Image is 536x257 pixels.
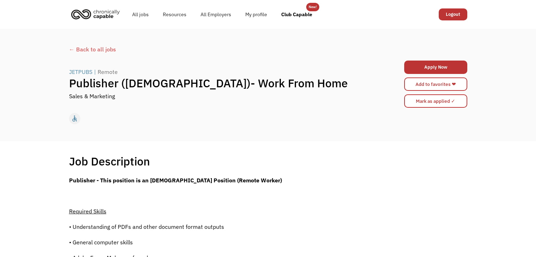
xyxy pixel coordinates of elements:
p: • General computer skills [69,238,364,246]
a: Apply Now [404,61,467,74]
a: ← Back to all jobs [69,45,467,54]
a: home [69,6,125,22]
h1: Publisher ([DEMOGRAPHIC_DATA])- Work From Home [69,76,368,90]
img: Chronically Capable logo [69,6,122,22]
a: JETPUBS|Remote [69,68,119,76]
div: JETPUBS [69,68,92,76]
div: | [94,68,96,76]
input: Mark as applied ✓ [404,94,467,108]
span: Required Skills [69,208,106,215]
div: New! [309,3,317,11]
a: Logout [439,8,467,20]
a: All Employers [193,3,238,26]
a: Resources [156,3,193,26]
p: • Understanding of PDFs and other document format outputs [69,222,364,231]
a: All jobs [125,3,156,26]
h1: Job Description [69,154,150,168]
a: Club Capable [274,3,319,26]
form: Mark as applied form [404,93,467,109]
a: My profile [238,3,274,26]
div: Remote [98,68,118,76]
div: Sales & Marketing [69,92,115,100]
div: accessible [71,113,78,124]
a: Add to favorites ❤ [404,77,467,91]
strong: Publisher - This position is an [DEMOGRAPHIC_DATA] Position (Remote Worker) [69,177,282,184]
